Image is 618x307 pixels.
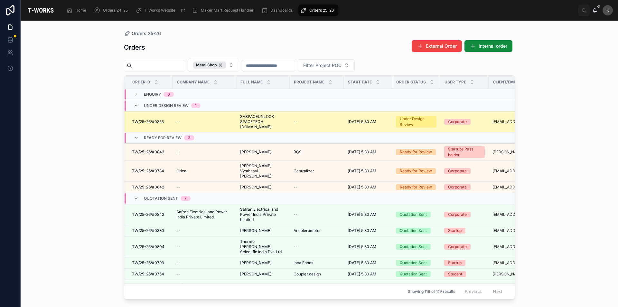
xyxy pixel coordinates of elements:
div: Corporate [448,212,467,217]
span: Thermo [PERSON_NAME] Scientific India Pvt. Ltd [240,239,286,254]
span: TW/25-26/#0642 [132,185,164,190]
a: Accelerometer [294,228,340,233]
div: Under Design Review [400,116,433,128]
span: Safran Electrical and Power India Private Limited [240,207,286,222]
a: Corporate [444,119,485,125]
a: SVSPACEUNLOCK SPACETECH [DOMAIN_NAME]. [240,114,286,130]
a: [EMAIL_ADDRESS][DOMAIN_NAME] [492,185,550,190]
span: Order Status [396,80,426,85]
a: Safran Electrical and Power India Private Limited. [176,209,232,220]
span: -- [176,228,180,233]
a: [EMAIL_ADDRESS][DOMAIN_NAME] [492,260,550,265]
a: Ready for Review [396,184,436,190]
div: 7 [184,196,187,201]
a: TW/25-26/#0842 [132,212,169,217]
div: Corporate [448,244,467,250]
span: External Order [426,43,457,49]
span: Under Design Review [144,103,189,108]
span: TW/25-26/#0754 [132,272,164,277]
a: TW/25-26/#0784 [132,168,169,174]
span: Orica [176,168,186,174]
a: [PERSON_NAME] [240,272,286,277]
span: User Type [445,80,466,85]
span: Internal order [479,43,507,49]
a: Ready for Review [396,149,436,155]
span: Company Name [177,80,210,85]
span: -- [176,272,180,277]
a: [DATE] 5:30 AM [348,244,388,249]
span: TW/25-26/#0855 [132,119,164,124]
a: [EMAIL_ADDRESS][PERSON_NAME][DOMAIN_NAME] [492,212,550,217]
span: TW/25-26/#0784 [132,168,164,174]
a: [EMAIL_ADDRESS][DOMAIN_NAME] [492,228,550,233]
div: 0 [167,92,170,97]
div: Student [448,271,462,277]
a: [DATE] 5:30 AM [348,149,388,155]
a: [EMAIL_ADDRESS][DOMAIN_NAME] [492,168,550,174]
span: TW/25-26/#0804 [132,244,164,249]
button: Internal order [464,40,512,52]
a: [EMAIL_ADDRESS][DOMAIN_NAME] [492,244,550,249]
button: Select Button [188,59,239,72]
a: Student [444,271,485,277]
a: [PERSON_NAME][EMAIL_ADDRESS][PERSON_NAME][DOMAIN_NAME] [492,272,550,277]
span: Client/Employee Email [493,80,541,85]
a: DashBoards [259,5,297,16]
a: Quotation Sent [396,244,436,250]
span: Orders 24-25 [103,8,128,13]
div: Quotation Sent [400,271,427,277]
div: Quotation Sent [400,260,427,266]
button: Unselect METAL_SHOP [193,62,226,69]
span: -- [176,185,180,190]
span: [PERSON_NAME] [240,149,271,155]
a: Safran Electrical and Power India Private Limited. [176,283,232,293]
span: Order ID [132,80,150,85]
a: Quotation Sent [396,271,436,277]
a: -- [176,119,232,124]
a: Quotation Sent [396,260,436,266]
a: [DATE] 5:30 AM [348,185,388,190]
span: TW/25-26/#0793 [132,260,164,265]
span: [DATE] 5:30 AM [348,168,376,174]
div: scrollable content [61,3,578,17]
span: -- [176,119,180,124]
span: [PERSON_NAME] Vysthnavi [PERSON_NAME] [240,163,286,179]
a: -- [176,185,232,190]
a: [DATE] 5:30 AM [348,168,388,174]
span: Maker Mart Request Handler [201,8,254,13]
div: Startup [448,228,462,234]
span: Quotation Sent [144,196,178,201]
a: [PERSON_NAME][EMAIL_ADDRESS][DOMAIN_NAME] [492,149,550,155]
span: Orders 25-26 [132,30,161,37]
a: Centralizer [294,168,340,174]
a: [PERSON_NAME] [240,260,286,265]
div: 3 [188,135,191,140]
a: TW/25-26/#0843 [132,149,169,155]
a: Home [64,5,91,16]
div: Ready for Review [400,149,432,155]
a: [EMAIL_ADDRESS][DOMAIN_NAME] [492,119,550,124]
span: Project Name [294,80,324,85]
span: T-Works Website [145,8,175,13]
a: -- [294,119,340,124]
a: -- [294,212,340,217]
a: [DATE] 5:30 AM [348,228,388,233]
a: -- [294,244,340,249]
span: [PERSON_NAME] [240,260,271,265]
a: TW/25-26/#0793 [132,260,169,265]
a: TW/25-26/#0642 [132,185,169,190]
a: Startups Pass holder [444,146,485,158]
a: Inca Foods [294,260,340,265]
div: 1 [195,103,197,108]
a: Orica [176,168,232,174]
a: -- [294,185,340,190]
span: TW/25-26/#0842 [132,212,164,217]
span: Inca Foods [294,260,313,265]
div: Quotation Sent [400,212,427,217]
span: -- [294,185,297,190]
div: Quotation Sent [400,244,427,250]
span: -- [176,260,180,265]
